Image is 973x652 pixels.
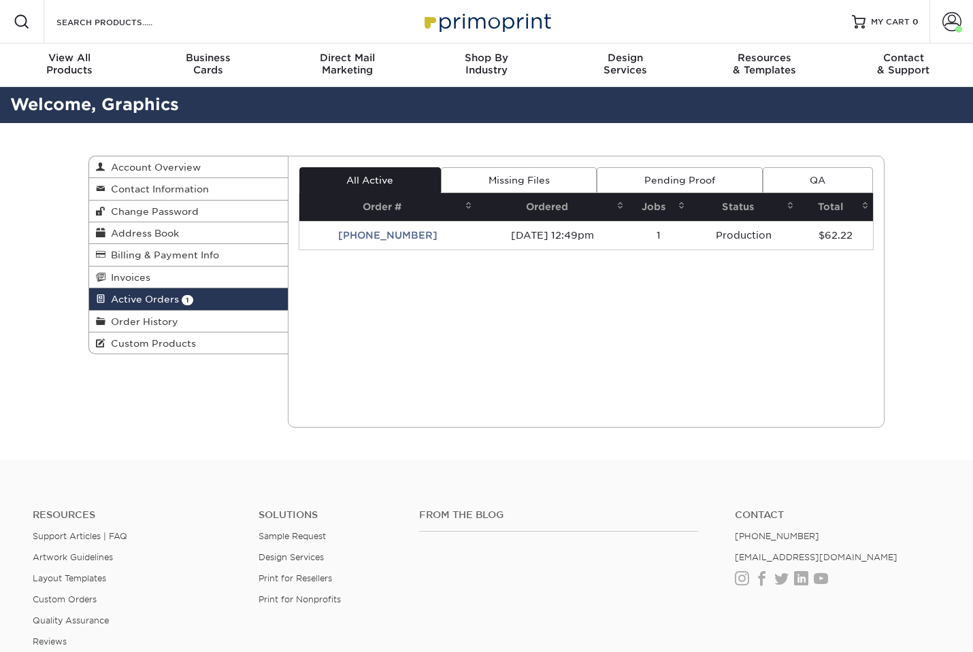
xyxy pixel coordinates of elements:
[695,44,834,87] a: Resources& Templates
[735,509,940,521] a: Contact
[33,615,109,625] a: Quality Assurance
[834,52,973,76] div: & Support
[89,201,288,222] a: Change Password
[259,509,399,521] h4: Solutions
[912,17,919,27] span: 0
[735,531,819,541] a: [PHONE_NUMBER]
[89,311,288,332] a: Order History
[441,167,597,193] a: Missing Files
[182,295,193,305] span: 1
[278,44,417,87] a: Direct MailMarketing
[105,228,179,239] span: Address Book
[628,193,689,221] th: Jobs
[105,250,219,260] span: Billing & Payment Info
[476,221,628,250] td: [DATE] 12:49pm
[105,338,196,349] span: Custom Products
[105,272,150,283] span: Invoices
[763,167,873,193] a: QA
[55,14,188,30] input: SEARCH PRODUCTS.....
[105,184,209,194] span: Contact Information
[417,52,556,64] span: Shop By
[105,316,178,327] span: Order History
[33,552,113,562] a: Artwork Guidelines
[556,44,695,87] a: DesignServices
[419,509,698,521] h4: From the Blog
[798,221,873,250] td: $62.22
[476,193,628,221] th: Ordered
[105,294,179,305] span: Active Orders
[689,193,798,221] th: Status
[33,509,238,521] h4: Resources
[834,44,973,87] a: Contact& Support
[695,52,834,76] div: & Templates
[33,573,106,583] a: Layout Templates
[89,178,288,200] a: Contact Information
[299,167,441,193] a: All Active
[89,156,288,178] a: Account Overview
[278,52,417,76] div: Marketing
[695,52,834,64] span: Resources
[139,52,278,64] span: Business
[278,52,417,64] span: Direct Mail
[33,531,127,541] a: Support Articles | FAQ
[299,193,477,221] th: Order #
[89,222,288,244] a: Address Book
[597,167,762,193] a: Pending Proof
[418,7,555,36] img: Primoprint
[689,221,798,250] td: Production
[105,206,199,217] span: Change Password
[299,221,477,250] td: [PHONE_NUMBER]
[871,16,910,28] span: MY CART
[834,52,973,64] span: Contact
[417,52,556,76] div: Industry
[259,594,341,604] a: Print for Nonprofits
[105,162,201,173] span: Account Overview
[556,52,695,76] div: Services
[89,288,288,310] a: Active Orders 1
[735,552,897,562] a: [EMAIL_ADDRESS][DOMAIN_NAME]
[89,332,288,354] a: Custom Products
[798,193,873,221] th: Total
[89,267,288,288] a: Invoices
[139,44,278,87] a: BusinessCards
[33,594,97,604] a: Custom Orders
[259,531,326,541] a: Sample Request
[259,552,324,562] a: Design Services
[33,636,67,647] a: Reviews
[139,52,278,76] div: Cards
[556,52,695,64] span: Design
[417,44,556,87] a: Shop ByIndustry
[259,573,332,583] a: Print for Resellers
[89,244,288,266] a: Billing & Payment Info
[628,221,689,250] td: 1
